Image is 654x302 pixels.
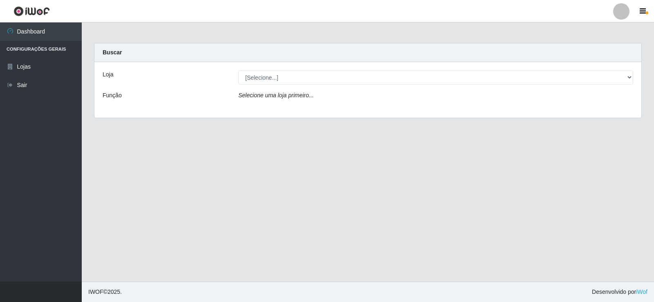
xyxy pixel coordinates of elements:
[103,91,122,100] label: Função
[238,92,314,98] i: Selecione uma loja primeiro...
[88,289,103,295] span: IWOF
[592,288,647,296] span: Desenvolvido por
[103,49,122,56] strong: Buscar
[636,289,647,295] a: iWof
[103,70,113,79] label: Loja
[88,288,122,296] span: © 2025 .
[13,6,50,16] img: CoreUI Logo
